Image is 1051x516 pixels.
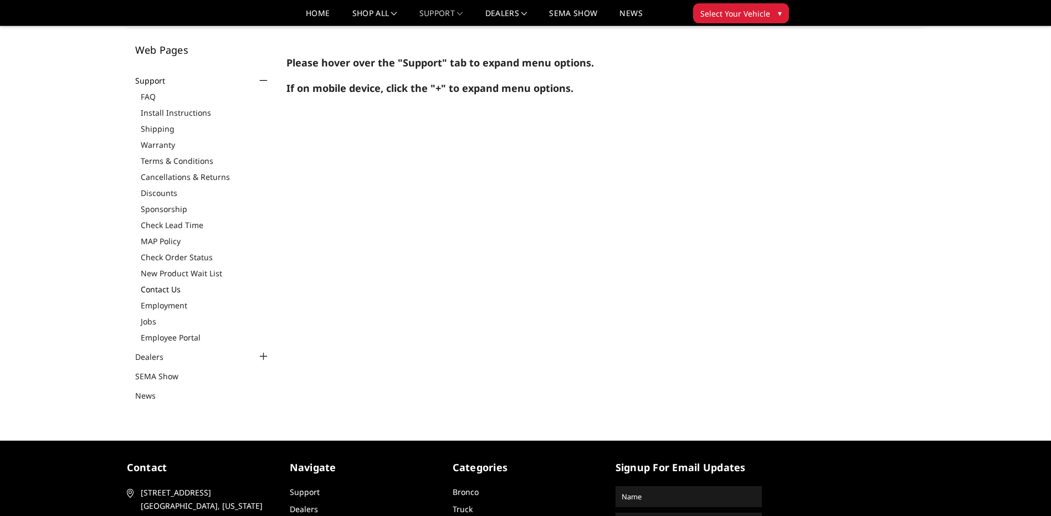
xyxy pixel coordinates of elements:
[141,155,270,167] a: Terms & Conditions
[693,3,789,23] button: Select Your Vehicle
[135,351,177,363] a: Dealers
[141,203,270,215] a: Sponsorship
[616,460,762,475] h5: signup for email updates
[419,9,463,25] a: Support
[141,123,270,135] a: Shipping
[290,460,436,475] h5: Navigate
[290,487,320,497] a: Support
[778,7,782,19] span: ▾
[135,390,170,401] a: News
[549,9,597,25] a: SEMA Show
[352,9,397,25] a: shop all
[141,91,270,102] a: FAQ
[141,219,270,231] a: Check Lead Time
[286,56,594,69] strong: Please hover over the "Support" tab to expand menu options.
[485,9,527,25] a: Dealers
[617,488,760,505] input: Name
[141,187,270,199] a: Discounts
[306,9,330,25] a: Home
[141,300,270,311] a: Employment
[996,463,1051,516] iframe: Chat Widget
[127,460,273,475] h5: contact
[135,75,179,86] a: Support
[141,267,270,279] a: New Product Wait List
[141,316,270,327] a: Jobs
[141,107,270,118] a: Install Instructions
[453,487,479,497] a: Bronco
[141,251,270,263] a: Check Order Status
[453,460,599,475] h5: Categories
[141,283,270,295] a: Contact Us
[141,171,270,183] a: Cancellations & Returns
[619,9,642,25] a: News
[286,81,573,95] strong: If on mobile device, click the "+" to expand menu options.
[141,139,270,151] a: Warranty
[135,370,192,382] a: SEMA Show
[141,235,270,247] a: MAP Policy
[135,45,270,55] h5: Web Pages
[290,504,318,514] a: Dealers
[700,8,770,19] span: Select Your Vehicle
[141,332,270,343] a: Employee Portal
[453,504,473,514] a: Truck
